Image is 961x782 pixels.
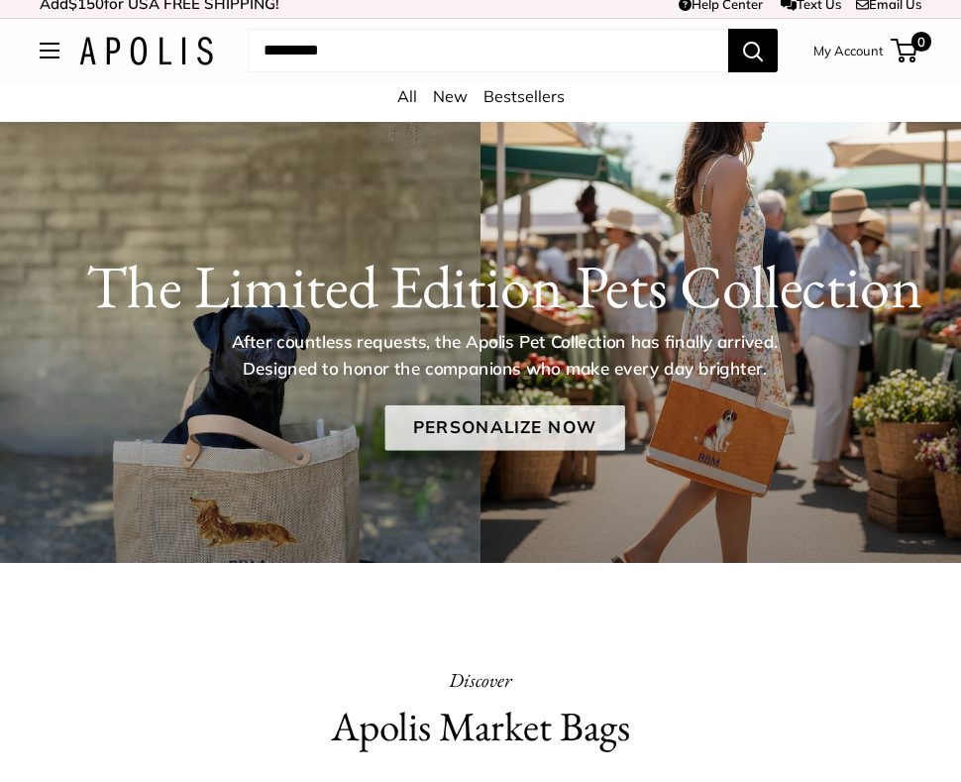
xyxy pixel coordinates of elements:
[728,29,778,72] button: Search
[40,43,59,58] button: Open menu
[40,662,921,698] p: Discover
[397,86,417,106] a: All
[79,37,213,65] img: Apolis
[911,32,931,52] span: 0
[433,86,468,106] a: New
[483,86,565,106] a: Bestsellers
[86,251,924,322] h1: The Limited Edition Pets Collection
[893,39,917,62] a: 0
[384,405,624,451] a: Personalize Now
[40,698,921,756] h2: Apolis Market Bags
[248,29,728,72] input: Search...
[199,329,811,382] p: After countless requests, the Apolis Pet Collection has finally arrived. Designed to honor the co...
[813,39,884,62] a: My Account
